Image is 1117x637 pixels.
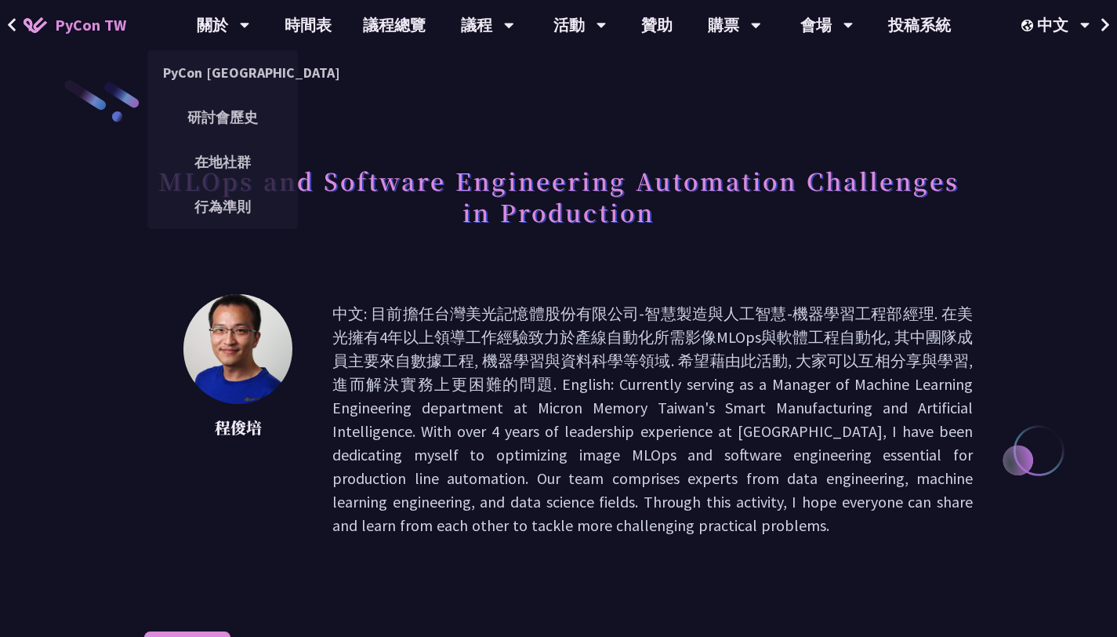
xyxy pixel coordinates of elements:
[332,302,973,537] p: 中文: 目前擔任台灣美光記憶體股份有限公司-智慧製造與人工智慧-機器學習工程部經理. 在美光擁有4年以上領導工作經驗致力於產線自動化所需影像MLOps與軟體工程自動化, 其中團隊成員主要來自數據...
[147,99,298,136] a: 研討會歷史
[55,13,126,37] span: PyCon TW
[183,294,292,404] img: 程俊培
[147,188,298,225] a: 行為準則
[183,416,293,439] p: 程俊培
[24,17,47,33] img: Home icon of PyCon TW 2025
[147,54,298,91] a: PyCon [GEOGRAPHIC_DATA]
[147,144,298,180] a: 在地社群
[1021,20,1037,31] img: Locale Icon
[144,157,973,235] h1: MLOps and Software Engineering Automation Challenges in Production
[8,5,142,45] a: PyCon TW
